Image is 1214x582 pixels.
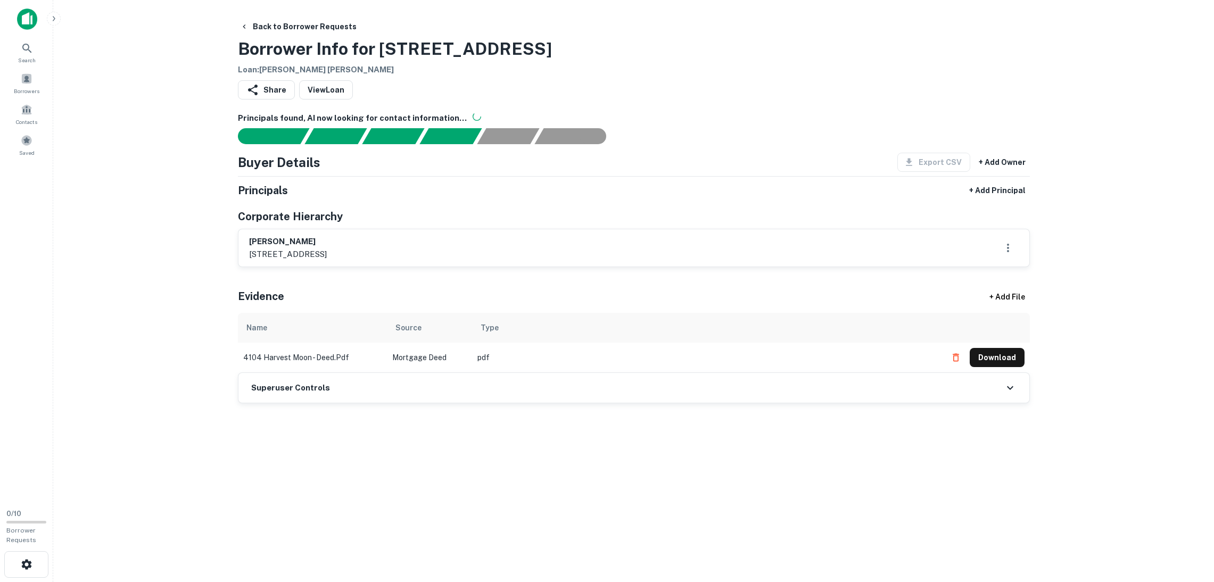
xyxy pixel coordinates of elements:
button: Delete file [946,349,965,366]
h3: Borrower Info for [STREET_ADDRESS] [238,36,552,62]
span: 0 / 10 [6,510,21,518]
h5: Evidence [238,288,284,304]
button: Back to Borrower Requests [236,17,361,36]
td: 4104 harvest moon - deed.pdf [238,343,387,372]
a: Contacts [3,99,50,128]
span: Search [18,56,36,64]
img: capitalize-icon.png [17,9,37,30]
a: ViewLoan [299,80,353,99]
h6: Principals found, AI now looking for contact information... [238,112,1030,124]
div: Principals found, still searching for contact information. This may take time... [477,128,539,144]
h4: Buyer Details [238,153,320,172]
div: Your request is received and processing... [304,128,367,144]
h6: [PERSON_NAME] [249,236,327,248]
div: Name [246,321,267,334]
td: Mortgage Deed [387,343,472,372]
h5: Principals [238,182,288,198]
div: + Add File [970,287,1045,306]
h5: Corporate Hierarchy [238,209,343,225]
button: Share [238,80,295,99]
a: Saved [3,130,50,159]
button: + Add Owner [974,153,1030,172]
span: Borrower Requests [6,527,36,544]
td: pdf [472,343,941,372]
span: Contacts [16,118,37,126]
h6: Superuser Controls [251,382,330,394]
span: Saved [19,148,35,157]
th: Source [387,313,472,343]
span: Borrowers [14,87,39,95]
h6: Loan : [PERSON_NAME] [PERSON_NAME] [238,64,552,76]
div: Type [481,321,499,334]
button: Download [970,348,1025,367]
div: Documents found, AI parsing details... [362,128,424,144]
div: AI fulfillment process complete. [535,128,619,144]
a: Borrowers [3,69,50,97]
a: Search [3,38,50,66]
th: Name [238,313,387,343]
div: Principals found, AI now looking for contact information... [419,128,482,144]
div: Source [395,321,422,334]
p: [STREET_ADDRESS] [249,248,327,261]
div: Sending borrower request to AI... [225,128,305,144]
div: scrollable content [238,313,1030,372]
th: Type [472,313,941,343]
button: + Add Principal [965,181,1030,200]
